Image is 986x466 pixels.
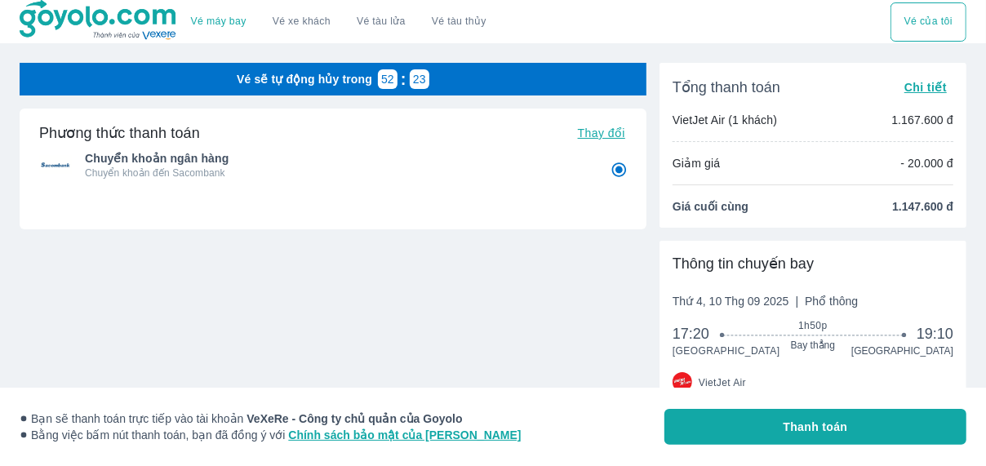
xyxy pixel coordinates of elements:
span: Giá cuối cùng [673,198,748,215]
span: Chuyển khoản ngân hàng [85,150,588,166]
button: Vé của tôi [891,2,966,42]
p: Vé sẽ tự động hủy trong [237,71,372,87]
a: Chính sách bảo mật của [PERSON_NAME] [288,428,521,442]
span: 17:20 [673,324,723,344]
div: Thông tin chuyến bay [673,254,953,273]
span: Thay đổi [578,126,625,140]
a: Vé tàu lửa [344,2,419,42]
span: Chi tiết [904,81,947,94]
a: Vé máy bay [191,16,246,28]
p: 52 [381,71,394,87]
strong: VeXeRe - Công ty chủ quản của Goyolo [246,412,462,425]
p: Giảm giá [673,155,720,171]
span: | [796,295,799,308]
button: Chi tiết [898,76,953,99]
p: Chuyển khoản đến Sacombank [85,166,588,180]
img: Chuyển khoản ngân hàng [39,155,72,175]
span: VietJet Air [699,376,746,389]
div: Chuyển khoản ngân hàngChuyển khoản ngân hàngChuyển khoản đến Sacombank [39,145,627,184]
button: Thanh toán [664,409,966,445]
span: Tổng thanh toán [673,78,780,97]
span: 1.147.600 đ [892,198,953,215]
p: 23 [413,71,426,87]
p: - 20.000 đ [900,155,953,171]
span: Bay thẳng [723,339,904,352]
p: : [398,71,410,87]
div: choose transportation mode [178,2,500,42]
div: choose transportation mode [891,2,966,42]
p: 1.167.600 đ [891,112,953,128]
span: Bạn sẽ thanh toán trực tiếp vào tài khoản [20,411,522,427]
button: Thay đổi [571,122,632,144]
button: Vé tàu thủy [419,2,500,42]
a: Vé xe khách [273,16,331,28]
span: 1h50p [723,319,904,332]
p: VietJet Air (1 khách) [673,112,777,128]
span: 19:10 [917,324,953,344]
span: Thứ 4, 10 Thg 09 2025 [673,293,858,309]
span: Bằng việc bấm nút thanh toán, bạn đã đồng ý với [20,427,522,443]
span: Phổ thông [805,295,858,308]
span: Thanh toán [784,419,848,435]
h6: Phương thức thanh toán [39,123,200,143]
